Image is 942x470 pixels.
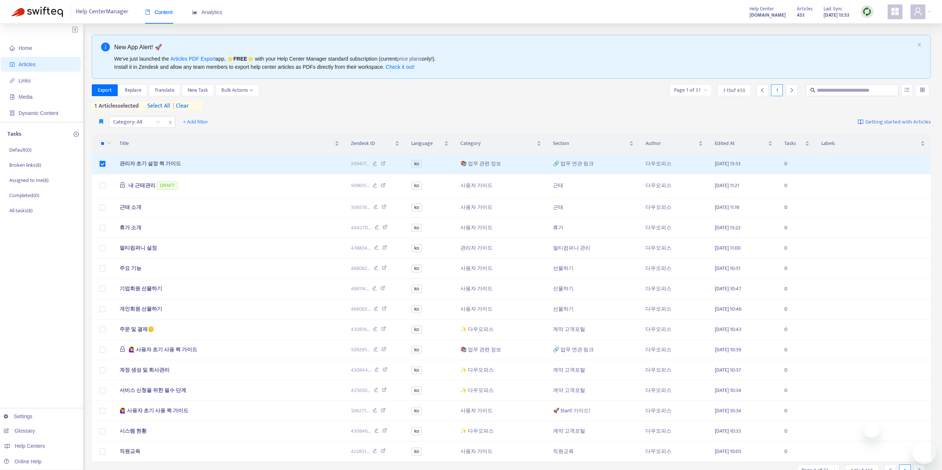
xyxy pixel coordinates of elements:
span: ko [411,407,422,415]
span: 422831 ... [351,447,369,456]
button: Bulk Actionsdown [215,84,259,96]
span: 시스템 현황 [120,427,147,435]
td: 계약 고객포털 [547,360,640,381]
span: search [810,88,815,93]
div: New App Alert! 🚀 [114,43,915,52]
span: ko [411,244,422,252]
span: clear [170,102,189,111]
th: Tasks [778,133,815,154]
td: 다우오피스 [640,360,709,381]
span: | [173,101,174,111]
td: 0 [778,319,815,340]
span: 내 근태관리 [128,181,155,190]
span: Export [98,86,112,94]
img: image-link [858,119,864,125]
span: ko [411,305,422,313]
td: 다우오피스 [640,442,709,462]
span: 509615 ... [351,182,369,190]
span: ko [411,427,422,435]
p: Completed ( 0 ) [9,192,39,199]
span: Edited At [715,139,766,148]
span: 509417 ... [351,160,369,168]
button: Export [92,84,118,96]
span: Articles [19,61,36,67]
td: ✨ 다우오피스 [455,421,547,442]
td: 계약 고객포털 [547,381,640,401]
button: close [917,43,922,47]
td: 다우오피스 [640,174,709,197]
span: 멀티컴퍼니 설정 [120,244,157,252]
td: 사용자 가이드 [455,401,547,421]
span: [DATE] 10:51 [715,264,740,273]
span: [DATE] 10:34 [715,406,741,415]
span: close [165,118,175,127]
span: 430844 ... [351,366,371,374]
td: 관리자 가이드 [455,238,547,258]
button: Translate [149,84,180,96]
span: Category [460,139,535,148]
span: 직원교육 [120,447,140,456]
b: FREE [233,56,247,62]
span: 주문 및 결제🪙 [120,325,154,334]
td: 계약 고객포털 [547,421,640,442]
span: ko [411,203,422,212]
a: Articles PDF Export [170,56,215,62]
td: ✨ 다우오피스 [455,360,547,381]
span: ko [411,366,422,374]
td: 0 [778,421,815,442]
span: Title [120,139,333,148]
span: select all [147,102,170,111]
span: Help Center Manager [76,5,128,19]
td: 0 [778,401,815,421]
td: 🚀 Start! 가이드! [547,401,640,421]
span: Language [411,139,442,148]
span: [DATE] 10:34 [715,386,741,395]
button: + Add filter [177,116,214,128]
img: sync.dc5367851b00ba804db3.png [862,7,872,16]
span: [DATE] 11:21 [715,181,739,190]
span: Author [646,139,697,148]
td: 선물하기 [547,258,640,279]
td: 0 [778,299,815,319]
td: 0 [778,218,815,238]
td: 0 [778,238,815,258]
td: 다우오피스 [640,218,709,238]
span: appstore [891,7,899,16]
span: ko [411,386,422,395]
span: [DATE] 10:43 [715,325,741,334]
span: 관리자 초기 설정 퀵 가이드 [120,159,181,168]
td: 근태 [547,197,640,218]
span: Tasks [784,139,804,148]
td: 0 [778,340,815,360]
span: Replace [125,86,141,94]
span: [DATE] 10:05 [715,447,741,456]
td: 0 [778,154,815,174]
td: ✨ 다우오피스 [455,319,547,340]
td: 사용자 가이드 [455,197,547,218]
button: unordered-list [901,84,913,96]
span: down [107,141,111,145]
span: Links [19,78,31,84]
span: Dynamic Content [19,110,58,116]
span: 425650 ... [351,386,371,395]
span: down [249,88,253,92]
td: 다우오피스 [640,238,709,258]
td: 다우오피스 [640,154,709,174]
a: Settings [4,413,33,419]
td: 사용자 가이드 [455,258,547,279]
span: [DATE] 10:46 [715,305,741,313]
span: info-circle [101,43,110,51]
a: [DOMAIN_NAME] [750,11,786,19]
span: book [145,10,150,15]
td: 🔗 업무 연관 링크 [547,154,640,174]
td: 📚 업무 관련 정보 [455,154,547,174]
span: 기업회원 선물하기 [120,284,162,293]
td: 사용자 가이드 [455,174,547,197]
span: 서비스 신청을 위한 필수 단계 [120,386,186,395]
span: 430819 ... [351,325,370,334]
span: Analytics [192,9,222,15]
span: unordered-list [904,87,909,92]
a: Glossary [4,428,35,434]
span: Home [19,45,32,51]
p: Tasks [7,130,21,139]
